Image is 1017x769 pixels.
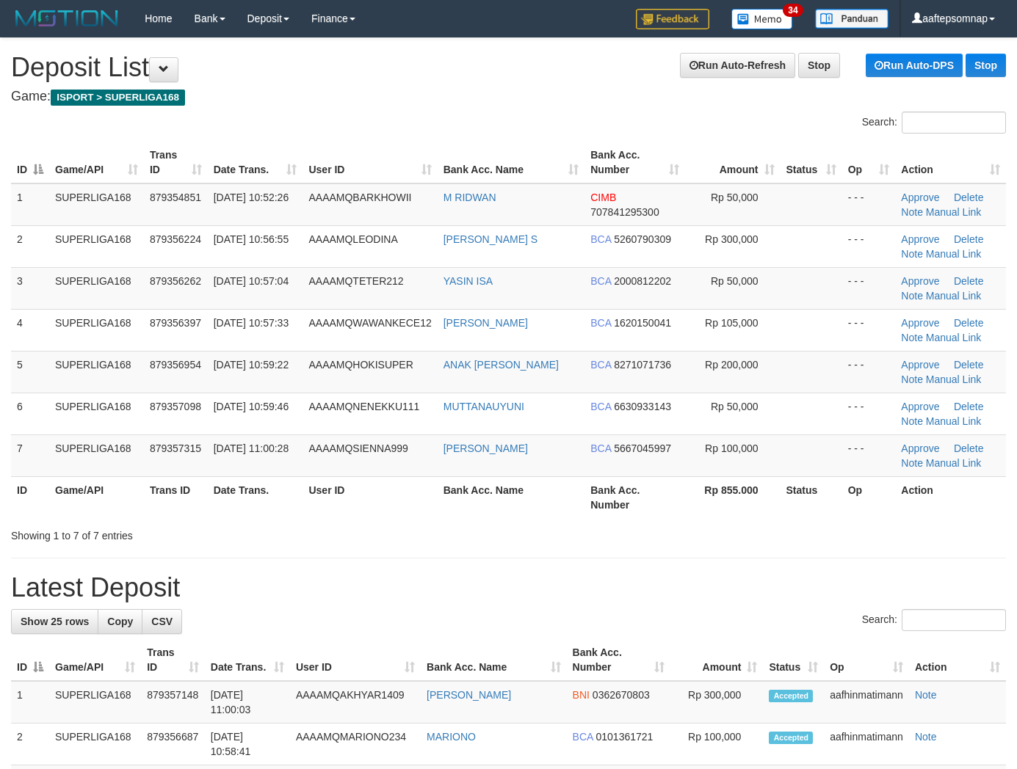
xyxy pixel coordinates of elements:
span: Copy 0101361721 to clipboard [596,731,654,743]
td: AAAAMQMARIONO234 [290,724,421,765]
th: Status: activate to sort column ascending [763,639,824,681]
th: Game/API: activate to sort column ascending [49,142,144,183]
td: 6 [11,393,49,434]
span: BCA [590,233,611,245]
th: Status [781,476,842,518]
a: [PERSON_NAME] [427,689,511,701]
a: Note [901,457,923,469]
a: Note [901,373,923,385]
span: BCA [590,359,611,371]
span: [DATE] 10:59:22 [214,359,289,371]
th: User ID: activate to sort column ascending [303,142,437,183]
img: Button%20Memo.svg [731,9,793,29]
span: [DATE] 10:57:33 [214,317,289,329]
td: 1 [11,681,49,724]
td: [DATE] 11:00:03 [205,681,290,724]
span: CSV [151,616,173,627]
h4: Game: [11,90,1006,104]
a: Manual Link [926,206,982,218]
a: Show 25 rows [11,609,98,634]
a: YASIN ISA [444,275,493,287]
a: MUTTANAUYUNI [444,401,524,412]
th: Game/API [49,476,144,518]
a: ANAK [PERSON_NAME] [444,359,559,371]
th: Trans ID: activate to sort column ascending [141,639,205,681]
a: Note [901,206,923,218]
a: Delete [954,275,983,287]
span: [DATE] 10:59:46 [214,401,289,412]
img: Feedback.jpg [636,9,709,29]
th: Bank Acc. Number [584,476,685,518]
td: 4 [11,309,49,351]
a: Delete [954,442,983,454]
th: User ID [303,476,437,518]
th: Date Trans.: activate to sort column ascending [205,639,290,681]
span: Copy [107,616,133,627]
span: ISPORT > SUPERLIGA168 [51,90,185,106]
td: SUPERLIGA168 [49,225,144,267]
td: 7 [11,434,49,476]
a: Manual Link [926,457,982,469]
div: Showing 1 to 7 of 7 entries [11,522,413,543]
a: Manual Link [926,248,982,260]
span: AAAAMQLEODINA [308,233,397,245]
th: ID [11,476,49,518]
label: Search: [862,609,1006,631]
td: SUPERLIGA168 [49,351,144,393]
td: - - - [842,309,896,351]
td: [DATE] 10:58:41 [205,724,290,765]
span: [DATE] 10:56:55 [214,233,289,245]
th: Rp 855.000 [685,476,780,518]
th: ID: activate to sort column descending [11,639,49,681]
th: Action: activate to sort column ascending [909,639,1006,681]
span: Rp 105,000 [705,317,758,329]
td: Rp 100,000 [670,724,763,765]
td: 2 [11,724,49,765]
span: [DATE] 11:00:28 [214,442,289,454]
th: Bank Acc. Number: activate to sort column ascending [584,142,685,183]
label: Search: [862,112,1006,134]
td: - - - [842,225,896,267]
span: AAAAMQNENEKKU111 [308,401,419,412]
img: panduan.png [815,9,888,29]
a: Approve [901,359,939,371]
span: 879356224 [150,233,201,245]
td: 1 [11,183,49,226]
span: Copy 707841295300 to clipboard [590,206,659,218]
td: - - - [842,351,896,393]
td: - - - [842,183,896,226]
a: Note [901,248,923,260]
th: User ID: activate to sort column ascending [290,639,421,681]
th: Op [842,476,896,518]
a: CSV [142,609,182,634]
th: Date Trans. [208,476,303,518]
span: Copy 5260790309 to clipboard [614,233,671,245]
th: Bank Acc. Name: activate to sort column ascending [438,142,585,183]
a: Note [915,731,937,743]
a: Approve [901,192,939,203]
span: Rp 50,000 [711,192,759,203]
th: Op: activate to sort column ascending [842,142,896,183]
span: Accepted [769,732,813,744]
span: Copy 0362670803 to clipboard [593,689,650,701]
td: 2 [11,225,49,267]
th: Trans ID: activate to sort column ascending [144,142,208,183]
span: Rp 50,000 [711,401,759,412]
th: Date Trans.: activate to sort column ascending [208,142,303,183]
td: 5 [11,351,49,393]
td: - - - [842,434,896,476]
span: [DATE] 10:57:04 [214,275,289,287]
a: Run Auto-DPS [866,54,963,77]
span: Rp 200,000 [705,359,758,371]
span: BCA [590,442,611,454]
h1: Latest Deposit [11,573,1006,602]
td: 3 [11,267,49,309]
span: Copy 2000812202 to clipboard [614,275,671,287]
a: Note [901,332,923,343]
td: SUPERLIGA168 [49,393,144,434]
td: SUPERLIGA168 [49,309,144,351]
td: AAAAMQAKHYAR1409 [290,681,421,724]
a: Note [901,415,923,427]
span: AAAAMQSIENNA999 [308,442,408,454]
a: Delete [954,359,983,371]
